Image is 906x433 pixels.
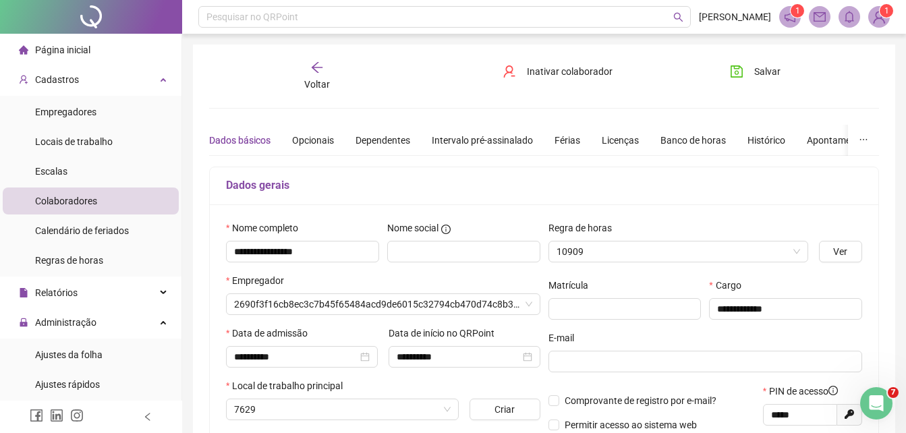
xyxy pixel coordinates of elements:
[19,288,28,297] span: file
[470,399,540,420] button: Criar
[35,255,103,266] span: Regras de horas
[356,133,410,148] div: Dependentes
[389,326,503,341] label: Data de início no QRPoint
[441,225,451,234] span: info-circle
[807,133,870,148] div: Apontamentos
[387,221,438,235] span: Nome social
[209,133,271,148] div: Dados básicos
[310,61,324,74] span: arrow-left
[226,177,862,194] h5: Dados gerais
[880,4,893,18] sup: Atualize o seu contato no menu Meus Dados
[709,278,749,293] label: Cargo
[848,125,879,156] button: ellipsis
[30,409,43,422] span: facebook
[432,133,533,148] div: Intervalo pré-assinalado
[720,61,791,82] button: Salvar
[548,278,597,293] label: Matrícula
[860,387,893,420] iframe: Intercom live chat
[769,384,838,399] span: PIN de acesso
[35,74,79,85] span: Cadastros
[548,221,621,235] label: Regra de horas
[226,326,316,341] label: Data de admissão
[226,273,293,288] label: Empregador
[234,399,451,420] span: 7629
[492,61,623,82] button: Inativar colaborador
[884,6,889,16] span: 1
[819,241,862,262] button: Ver
[35,287,78,298] span: Relatórios
[673,12,683,22] span: search
[304,79,330,90] span: Voltar
[234,294,532,314] span: 2690f3f16cb8ec3c7b45f65484acd9de6015c32794cb470d74c8b312210626c0
[35,349,103,360] span: Ajustes da folha
[888,387,899,398] span: 7
[35,379,100,390] span: Ajustes rápidos
[503,65,516,78] span: user-delete
[226,221,307,235] label: Nome completo
[494,402,515,417] span: Criar
[565,420,697,430] span: Permitir acesso ao sistema web
[292,133,334,148] div: Opcionais
[35,107,96,117] span: Empregadores
[784,11,796,23] span: notification
[19,45,28,55] span: home
[35,196,97,206] span: Colaboradores
[35,166,67,177] span: Escalas
[869,7,889,27] img: 89704
[19,318,28,327] span: lock
[557,241,800,262] span: 10909
[70,409,84,422] span: instagram
[19,75,28,84] span: user-add
[828,386,838,395] span: info-circle
[35,225,129,236] span: Calendário de feriados
[859,135,868,144] span: ellipsis
[602,133,639,148] div: Licenças
[814,11,826,23] span: mail
[35,317,96,328] span: Administração
[699,9,771,24] span: [PERSON_NAME]
[555,133,580,148] div: Férias
[730,65,743,78] span: save
[565,395,716,406] span: Comprovante de registro por e-mail?
[226,378,351,393] label: Local de trabalho principal
[527,64,613,79] span: Inativar colaborador
[791,4,804,18] sup: 1
[795,6,800,16] span: 1
[35,136,113,147] span: Locais de trabalho
[143,412,152,422] span: left
[754,64,781,79] span: Salvar
[548,330,583,345] label: E-mail
[35,45,90,55] span: Página inicial
[833,244,847,259] span: Ver
[843,11,855,23] span: bell
[50,409,63,422] span: linkedin
[747,133,785,148] div: Histórico
[660,133,726,148] div: Banco de horas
